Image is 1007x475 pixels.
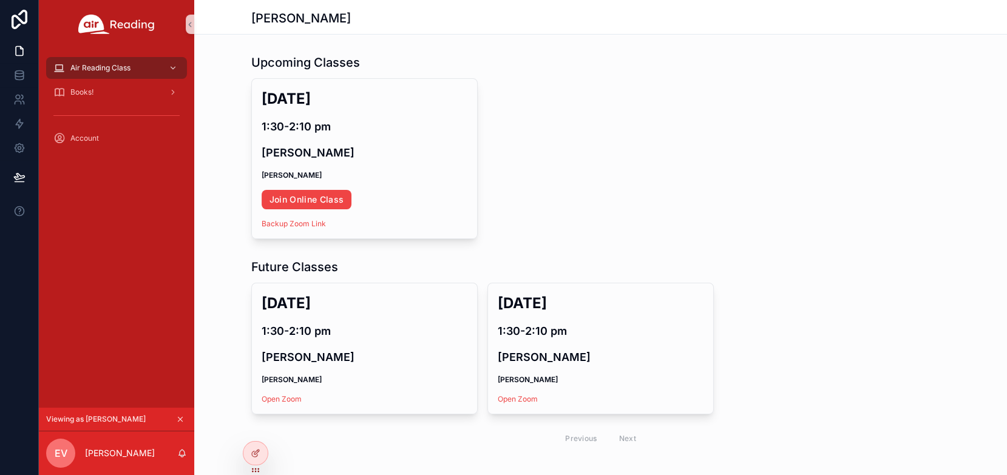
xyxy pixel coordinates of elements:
[46,127,187,149] a: Account
[262,144,467,161] h4: [PERSON_NAME]
[251,258,338,275] h1: Future Classes
[55,446,67,460] span: EV
[262,89,467,109] h2: [DATE]
[498,394,538,403] a: Open Zoom
[498,349,704,365] h4: [PERSON_NAME]
[262,170,322,180] strong: [PERSON_NAME]
[498,293,704,313] h2: [DATE]
[262,323,467,339] h4: 1:30-2:10 pm
[251,10,351,27] h1: [PERSON_NAME]
[498,323,704,339] h4: 1:30-2:10 pm
[262,293,467,313] h2: [DATE]
[251,54,360,71] h1: Upcoming Classes
[70,87,93,97] span: Books!
[262,375,322,384] strong: [PERSON_NAME]
[262,394,302,403] a: Open Zoom
[262,219,326,228] a: Backup Zoom Link
[39,49,194,165] div: scrollable content
[70,63,131,73] span: Air Reading Class
[46,414,146,424] span: Viewing as [PERSON_NAME]
[46,81,187,103] a: Books!
[85,447,155,459] p: [PERSON_NAME]
[262,349,467,365] h4: [PERSON_NAME]
[262,190,352,209] a: Join Online Class
[262,118,467,135] h4: 1:30-2:10 pm
[46,57,187,79] a: Air Reading Class
[78,15,155,34] img: App logo
[70,133,99,143] span: Account
[498,375,558,384] strong: [PERSON_NAME]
